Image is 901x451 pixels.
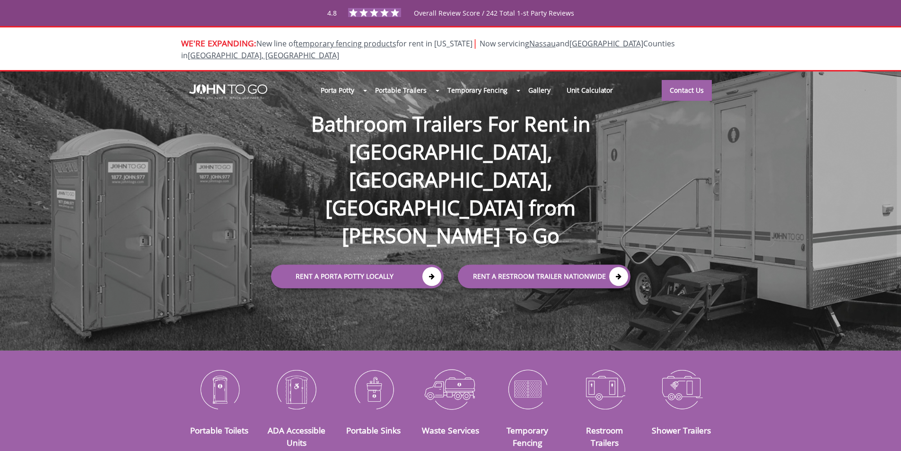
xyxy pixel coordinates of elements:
[422,424,479,436] a: Waste Services
[520,80,558,100] a: Gallery
[342,364,405,414] img: Portable-Sinks-icon_N.png
[496,364,559,414] img: Temporary-Fencing-cion_N.png
[439,80,516,100] a: Temporary Fencing
[327,9,337,18] span: 4.8
[367,80,435,100] a: Portable Trailers
[472,36,478,49] span: |
[569,38,643,49] a: [GEOGRAPHIC_DATA]
[271,265,444,289] a: Rent a Porta Potty Locally
[573,364,636,414] img: Restroom-Trailers-icon_N.png
[188,364,251,414] img: Portable-Toilets-icon_N.png
[662,80,712,101] a: Contact Us
[296,38,396,49] a: temporary fencing products
[188,50,339,61] a: [GEOGRAPHIC_DATA], [GEOGRAPHIC_DATA]
[181,37,256,49] span: WE'RE EXPANDING:
[458,265,630,289] a: rent a RESTROOM TRAILER Nationwide
[268,424,325,448] a: ADA Accessible Units
[265,364,328,414] img: ADA-Accessible-Units-icon_N.png
[414,9,574,36] span: Overall Review Score / 242 Total 1-st Party Reviews
[650,364,713,414] img: Shower-Trailers-icon_N.png
[313,80,362,100] a: Porta Potty
[652,424,711,436] a: Shower Trailers
[586,424,623,448] a: Restroom Trailers
[181,38,675,61] span: Now servicing and Counties in
[529,38,556,49] a: Nassau
[262,80,640,250] h1: Bathroom Trailers For Rent in [GEOGRAPHIC_DATA], [GEOGRAPHIC_DATA], [GEOGRAPHIC_DATA] from [PERSO...
[181,38,675,61] span: New line of for rent in [US_STATE]
[419,364,482,414] img: Waste-Services-icon_N.png
[190,424,248,436] a: Portable Toilets
[559,80,621,100] a: Unit Calculator
[507,424,548,448] a: Temporary Fencing
[346,424,401,436] a: Portable Sinks
[189,84,267,99] img: JOHN to go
